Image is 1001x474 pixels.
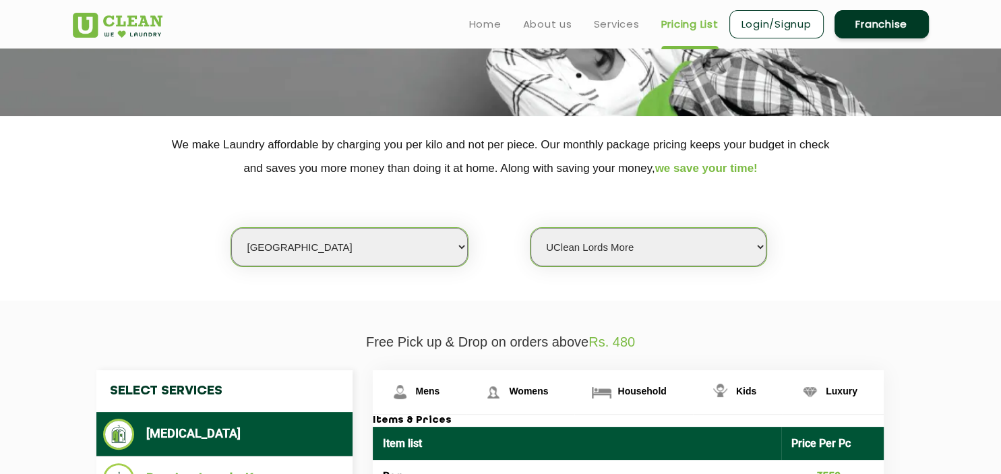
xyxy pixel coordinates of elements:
[729,10,824,38] a: Login/Signup
[373,427,782,460] th: Item list
[373,415,884,427] h3: Items & Prices
[826,386,857,396] span: Luxury
[103,419,346,450] li: [MEDICAL_DATA]
[96,370,353,412] h4: Select Services
[73,133,929,180] p: We make Laundry affordable by charging you per kilo and not per piece. Our monthly package pricin...
[736,386,756,396] span: Kids
[661,16,719,32] a: Pricing List
[481,380,505,404] img: Womens
[708,380,732,404] img: Kids
[469,16,502,32] a: Home
[73,13,162,38] img: UClean Laundry and Dry Cleaning
[798,380,822,404] img: Luxury
[416,386,440,396] span: Mens
[617,386,666,396] span: Household
[588,334,635,349] span: Rs. 480
[509,386,548,396] span: Womens
[781,427,884,460] th: Price Per Pc
[594,16,640,32] a: Services
[590,380,613,404] img: Household
[655,162,758,175] span: we save your time!
[523,16,572,32] a: About us
[835,10,929,38] a: Franchise
[73,334,929,350] p: Free Pick up & Drop on orders above
[388,380,412,404] img: Mens
[103,419,135,450] img: Dry Cleaning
